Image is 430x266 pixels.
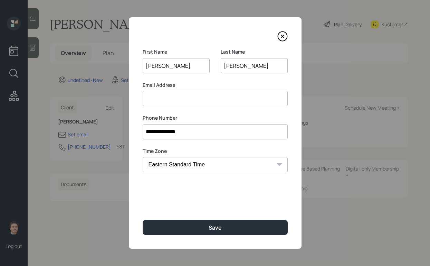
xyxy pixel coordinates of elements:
label: Time Zone [143,148,288,155]
div: Save [209,224,222,231]
button: Save [143,220,288,235]
label: First Name [143,48,210,55]
label: Email Address [143,82,288,89]
label: Phone Number [143,114,288,121]
label: Last Name [221,48,288,55]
